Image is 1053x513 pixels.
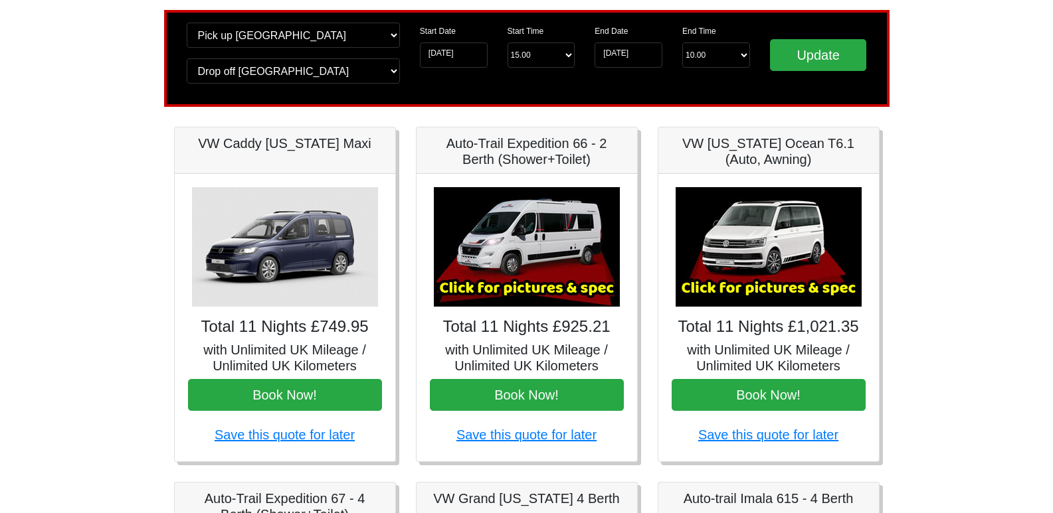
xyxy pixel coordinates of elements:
[430,490,624,506] h5: VW Grand [US_STATE] 4 Berth
[676,187,862,307] img: VW California Ocean T6.1 (Auto, Awning)
[672,342,866,374] h5: with Unlimited UK Mileage / Unlimited UK Kilometers
[770,39,867,71] input: Update
[430,135,624,167] h5: Auto-Trail Expedition 66 - 2 Berth (Shower+Toilet)
[420,42,488,68] input: Start Date
[188,317,382,336] h4: Total 11 Nights £749.95
[698,427,838,442] a: Save this quote for later
[430,317,624,336] h4: Total 11 Nights £925.21
[215,427,355,442] a: Save this quote for later
[672,135,866,167] h5: VW [US_STATE] Ocean T6.1 (Auto, Awning)
[188,342,382,374] h5: with Unlimited UK Mileage / Unlimited UK Kilometers
[672,379,866,411] button: Book Now!
[456,427,597,442] a: Save this quote for later
[188,379,382,411] button: Book Now!
[430,342,624,374] h5: with Unlimited UK Mileage / Unlimited UK Kilometers
[508,25,544,37] label: Start Time
[595,25,628,37] label: End Date
[434,187,620,307] img: Auto-Trail Expedition 66 - 2 Berth (Shower+Toilet)
[188,135,382,151] h5: VW Caddy [US_STATE] Maxi
[595,42,662,68] input: Return Date
[420,25,456,37] label: Start Date
[682,25,716,37] label: End Time
[672,317,866,336] h4: Total 11 Nights £1,021.35
[192,187,378,307] img: VW Caddy California Maxi
[430,379,624,411] button: Book Now!
[672,490,866,506] h5: Auto-trail Imala 615 - 4 Berth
